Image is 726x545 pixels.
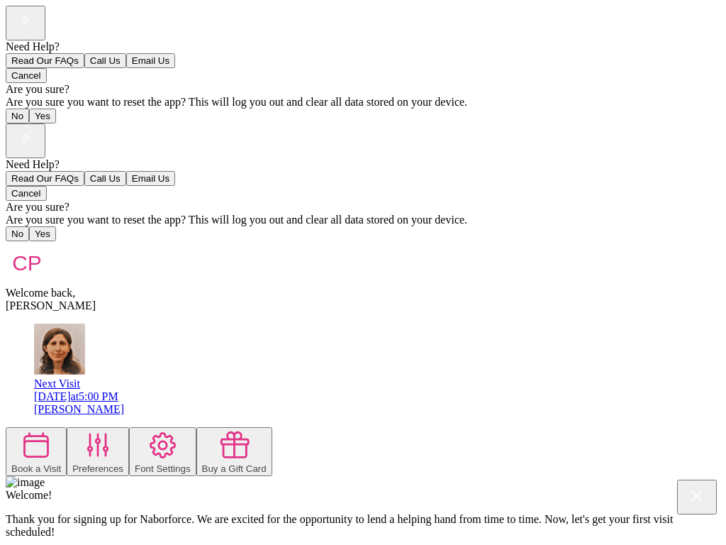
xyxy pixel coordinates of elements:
[6,171,84,186] button: Read Our FAQs
[6,476,45,489] img: image
[34,390,720,403] div: [DATE] at 5:00 PM
[6,109,29,123] button: No
[126,53,175,68] button: Email Us
[126,171,175,186] button: Email Us
[6,299,720,312] div: [PERSON_NAME]
[6,186,47,201] button: Cancel
[34,378,720,390] div: Next Visit
[6,214,720,226] div: Are you sure you want to reset the app? This will log you out and clear all data stored on your d...
[129,427,196,476] button: Font Settings
[34,365,720,416] a: avatarNext Visit[DATE]at5:00 PM[PERSON_NAME]
[6,158,720,171] div: Need Help?
[6,83,720,96] div: Are you sure?
[67,427,129,476] button: Preferences
[34,403,720,416] div: [PERSON_NAME]
[29,109,56,123] button: Yes
[6,241,48,284] img: avatar
[6,513,720,539] p: Thank you for signing up for Naborforce. We are excited for the opportunity to lend a helping han...
[196,427,272,476] button: Buy a Gift Card
[6,201,720,214] div: Are you sure?
[6,68,47,83] button: Cancel
[6,40,720,53] div: Need Help?
[84,53,126,68] button: Call Us
[34,365,85,377] a: avatar
[6,226,29,241] button: No
[11,463,61,474] div: Book a Visit
[6,53,84,68] button: Read Our FAQs
[84,171,126,186] button: Call Us
[6,96,720,109] div: Are you sure you want to reset the app? This will log you out and clear all data stored on your d...
[6,489,720,502] div: Welcome!
[135,463,191,474] div: Font Settings
[202,463,267,474] div: Buy a Gift Card
[72,463,123,474] div: Preferences
[34,324,85,375] img: avatar
[6,287,720,299] div: Welcome back,
[29,226,56,241] button: Yes
[6,427,67,476] button: Book a Visit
